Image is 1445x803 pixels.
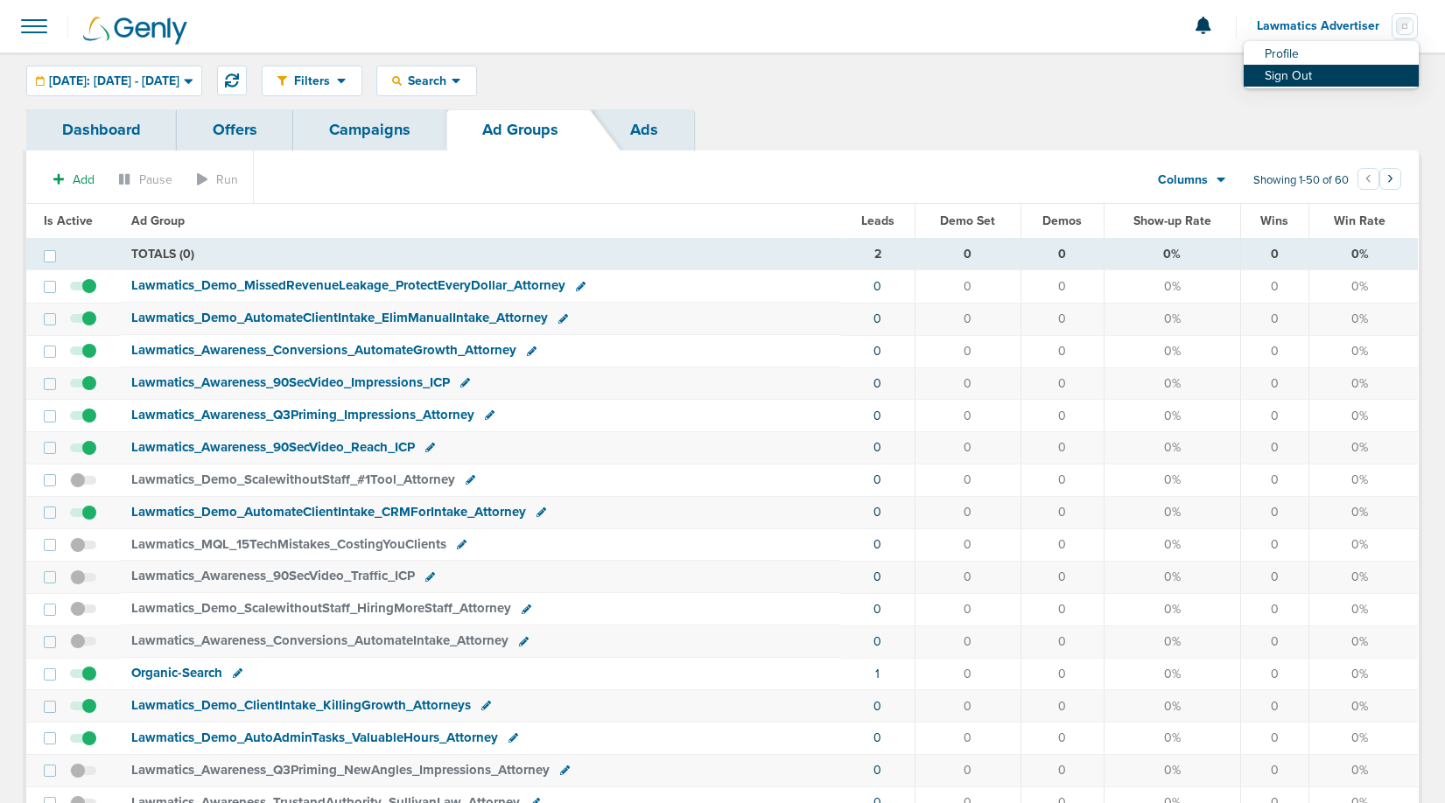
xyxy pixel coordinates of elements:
a: 0 [873,537,881,552]
td: 0% [1308,625,1418,658]
td: 0 [1240,464,1308,497]
td: 0% [1105,400,1241,432]
img: Genly [83,17,187,45]
td: 0 [1240,303,1308,335]
a: 0 [873,440,881,455]
span: Lawmatics_ Demo_ ScalewithoutStaff_ #1Tool_ Attorney [131,471,455,487]
td: 0% [1308,432,1418,464]
td: 0% [1308,690,1418,723]
td: 0 [1021,367,1105,400]
td: TOTALS (0) [121,239,840,270]
span: Search [402,73,452,88]
td: 0 [915,529,1021,562]
td: 2 [840,239,915,270]
a: 0 [873,634,881,649]
td: 0 [915,270,1021,303]
td: 0 [1021,464,1105,497]
td: 0 [915,335,1021,367]
span: Lawmatics_ Demo_ AutoAdminTasks_ ValuableHours_ Attorney [131,730,498,745]
td: 0 [915,723,1021,755]
td: 0 [915,497,1021,529]
td: 0 [1021,400,1105,432]
td: 0% [1105,239,1241,270]
td: 0 [915,593,1021,625]
td: 0% [1308,593,1418,625]
td: 0 [1021,303,1105,335]
td: 0 [1021,239,1105,270]
td: 0% [1308,400,1418,432]
td: 0 [915,464,1021,497]
span: Lawmatics_ Demo_ ClientIntake_ KillingGrowth_ Attorneys [131,697,471,713]
span: Lawmatics_ Awareness_ Q3Priming_ NewAngles_ Impressions_ Attorney [131,762,550,778]
td: 0 [1021,690,1105,723]
td: 0 [1240,593,1308,625]
td: 0% [1308,755,1418,787]
span: Demos [1042,213,1082,228]
td: 0% [1105,497,1241,529]
td: 0 [1240,239,1308,270]
td: 0 [1240,497,1308,529]
span: Lawmatics_ Demo_ AutomateClientIntake_ ElimManualIntake_ Attorney [131,310,548,325]
td: 0 [1240,270,1308,303]
td: 0% [1308,335,1418,367]
span: Wins [1260,213,1288,228]
a: Ad Groups [446,109,594,150]
span: Lawmatics Advertiser [1257,20,1392,32]
td: 0% [1105,658,1241,690]
span: Organic-Search [131,665,222,681]
td: 0% [1308,239,1418,270]
span: Demo Set [940,213,995,228]
td: 0% [1308,270,1418,303]
td: 0 [915,400,1021,432]
td: 0 [1240,367,1308,400]
td: 0 [1240,561,1308,593]
span: Lawmatics_ Awareness_ Conversions_ AutomateGrowth_ Attorney [131,342,516,358]
td: 0% [1308,367,1418,400]
td: 0 [1240,335,1308,367]
ul: Pagination [1357,171,1401,192]
a: 0 [873,602,881,617]
td: 0 [915,432,1021,464]
td: 0 [1021,593,1105,625]
span: Showing 1-50 of 60 [1253,173,1349,188]
span: Lawmatics_ Demo_ MissedRevenueLeakage_ ProtectEveryDollar_ Attorney [131,277,565,293]
ul: Lawmatics Advertiser [1244,41,1419,88]
td: 0 [1240,690,1308,723]
td: 0 [1021,529,1105,562]
span: Lawmatics_ Demo_ ScalewithoutStaff_ HiringMoreStaff_ Attorney [131,600,511,616]
span: Win Rate [1334,213,1385,228]
a: 0 [873,763,881,778]
span: Ad Group [131,213,185,228]
span: [DATE]: [DATE] - [DATE] [49,75,179,87]
span: Add [73,172,95,187]
span: Leads [861,213,894,228]
td: 0 [1021,432,1105,464]
span: Profile [1265,48,1299,60]
td: 0% [1105,464,1241,497]
td: 0 [915,303,1021,335]
td: 0 [1240,432,1308,464]
a: 0 [873,505,881,520]
td: 0% [1308,658,1418,690]
span: Lawmatics_ Demo_ AutomateClientIntake_ CRMForIntake_ Attorney [131,504,526,520]
td: 0 [1240,529,1308,562]
td: 0% [1105,335,1241,367]
td: 0% [1105,593,1241,625]
span: Show-up Rate [1133,213,1211,228]
td: 0 [915,755,1021,787]
span: Columns [1158,171,1208,189]
span: Lawmatics_ Awareness_ Q3Priming_ Impressions_ Attorney [131,407,474,422]
span: Lawmatics_ Awareness_ Conversions_ AutomateIntake_ Attorney [131,632,509,648]
td: 0% [1105,755,1241,787]
span: Lawmatics_ Awareness_ 90SecVideo_ Traffic_ ICP [131,568,415,583]
td: 0 [1021,335,1105,367]
td: 0% [1105,723,1241,755]
a: 0 [873,376,881,391]
span: Is Active [44,213,93,228]
td: 0 [1240,625,1308,658]
span: Lawmatics_ Awareness_ 90SecVideo_ Reach_ ICP [131,439,415,455]
td: 0% [1105,529,1241,562]
td: 0 [1021,561,1105,593]
td: 0% [1105,270,1241,303]
td: 0% [1308,723,1418,755]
